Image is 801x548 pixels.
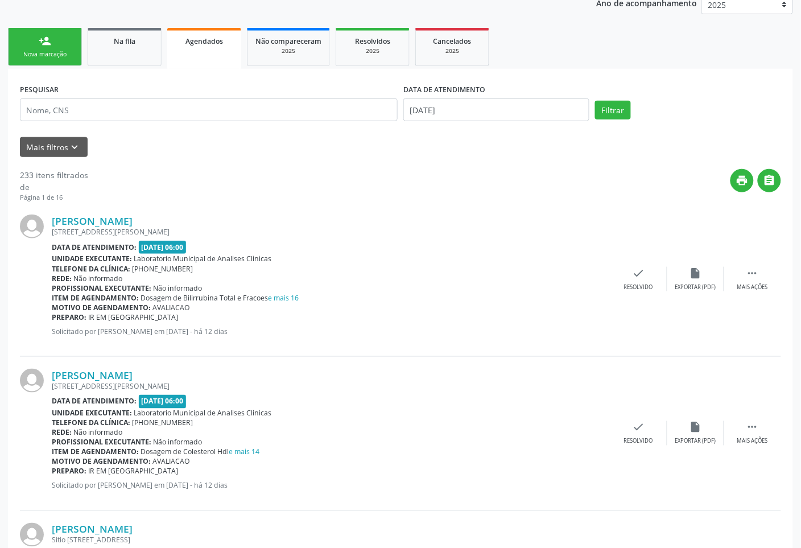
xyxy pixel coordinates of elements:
span: Agendados [185,36,223,46]
span: [DATE] 06:00 [139,241,187,254]
b: Item de agendamento: [52,447,139,457]
i: insert_drive_file [689,421,702,434]
span: AVALIACAO [153,457,191,467]
b: Profissional executante: [52,438,151,447]
i: keyboard_arrow_down [69,141,81,154]
div: 2025 [424,47,481,55]
p: Solicitado por [PERSON_NAME] em [DATE] - há 12 dias [52,481,610,491]
b: Motivo de agendamento: [52,457,151,467]
i: check [633,421,645,434]
label: PESQUISAR [20,81,59,98]
b: Data de atendimento: [52,242,137,252]
span: Na fila [114,36,135,46]
label: DATA DE ATENDIMENTO [403,81,485,98]
span: Dosagem de Colesterol Hdl [141,447,260,457]
b: Motivo de agendamento: [52,303,151,312]
i:  [746,267,759,279]
div: 2025 [344,47,401,55]
a: e mais 14 [229,447,260,457]
span: Não compareceram [255,36,321,46]
a: [PERSON_NAME] [52,215,133,227]
b: Preparo: [52,312,86,322]
span: [PHONE_NUMBER] [133,418,193,428]
i: insert_drive_file [689,267,702,279]
span: IR EM [GEOGRAPHIC_DATA] [89,312,179,322]
div: person_add [39,35,51,47]
b: Unidade executante: [52,254,132,263]
div: 233 itens filtrados [20,169,88,181]
i: print [736,174,749,187]
div: Resolvido [624,438,653,446]
div: Nova marcação [16,50,73,59]
b: Data de atendimento: [52,397,137,406]
span: IR EM [GEOGRAPHIC_DATA] [89,467,179,476]
p: Solicitado por [PERSON_NAME] em [DATE] - há 12 dias [52,327,610,336]
span: Dosagem de Bilirrubina Total e Fracoes [141,293,299,303]
b: Rede: [52,274,72,283]
a: [PERSON_NAME] [52,523,133,535]
div: Página 1 de 16 [20,193,88,203]
button: Filtrar [595,101,631,120]
b: Profissional executante: [52,283,151,293]
div: Mais ações [737,438,768,446]
img: img [20,369,44,393]
span: Resolvidos [355,36,390,46]
b: Preparo: [52,467,86,476]
span: Não informado [74,428,123,438]
div: Exportar (PDF) [675,438,716,446]
button: Mais filtroskeyboard_arrow_down [20,137,88,157]
b: Rede: [52,428,72,438]
input: Nome, CNS [20,98,398,121]
span: Laboratorio Municipal de Analises Clinicas [134,409,272,418]
span: Não informado [154,438,203,447]
div: 2025 [255,47,321,55]
i: check [633,267,645,279]
b: Item de agendamento: [52,293,139,303]
div: Sitio [STREET_ADDRESS] [52,535,610,545]
a: e mais 16 [269,293,299,303]
button: print [730,169,754,192]
div: [STREET_ADDRESS][PERSON_NAME] [52,227,610,237]
span: Não informado [154,283,203,293]
div: Resolvido [624,283,653,291]
a: [PERSON_NAME] [52,369,133,381]
div: de [20,181,88,193]
i:  [763,174,776,187]
input: Selecione um intervalo [403,98,589,121]
span: AVALIACAO [153,303,191,312]
div: Exportar (PDF) [675,283,716,291]
div: Mais ações [737,283,768,291]
span: Não informado [74,274,123,283]
span: Laboratorio Municipal de Analises Clinicas [134,254,272,263]
b: Telefone da clínica: [52,264,130,274]
button:  [758,169,781,192]
img: img [20,215,44,238]
div: [STREET_ADDRESS][PERSON_NAME] [52,381,610,391]
span: [PHONE_NUMBER] [133,264,193,274]
span: [DATE] 06:00 [139,395,187,408]
b: Telefone da clínica: [52,418,130,428]
i:  [746,421,759,434]
span: Cancelados [433,36,472,46]
b: Unidade executante: [52,409,132,418]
